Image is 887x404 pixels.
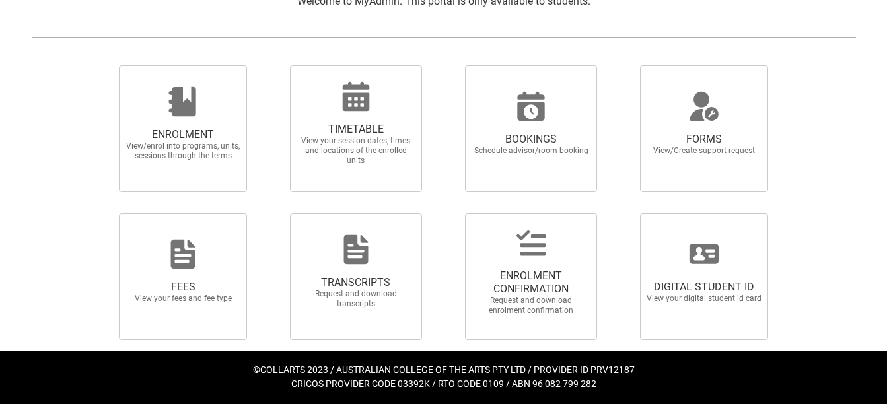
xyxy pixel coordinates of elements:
span: View/Create support request [646,146,762,156]
span: View/enrol into programs, units, sessions through the terms [125,141,241,161]
span: DIGITAL STUDENT ID [646,281,762,294]
span: BOOKINGS [473,133,589,146]
span: View your fees and fee type [125,294,241,304]
span: Schedule advisor/room booking [473,146,589,156]
span: FORMS [646,133,762,146]
span: View your digital student id card [646,294,762,304]
span: ENROLMENT [125,128,241,141]
span: Request and download transcripts [298,289,414,309]
span: Request and download enrolment confirmation [473,296,589,316]
span: TIMETABLE [298,123,414,136]
span: FEES [125,281,241,294]
span: TRANSCRIPTS [298,276,414,289]
span: ENROLMENT CONFIRMATION [473,269,589,296]
span: View your session dates, times and locations of the enrolled units [298,136,414,166]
